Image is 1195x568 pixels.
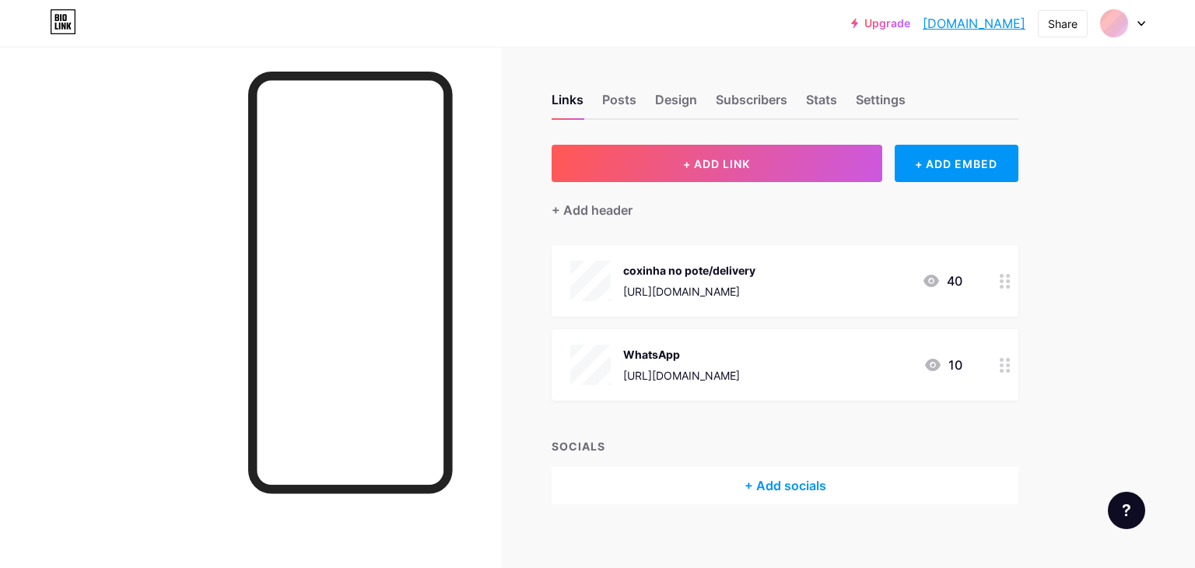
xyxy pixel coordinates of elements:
div: SOCIALS [552,438,1018,454]
button: + ADD LINK [552,145,882,182]
div: + Add header [552,201,633,219]
div: coxinha no pote/delivery [623,262,755,279]
div: Stats [806,90,837,118]
div: 40 [922,272,962,290]
div: WhatsApp [623,346,740,363]
div: Design [655,90,697,118]
div: Settings [856,90,906,118]
div: Share [1048,16,1078,32]
div: [URL][DOMAIN_NAME] [623,283,755,300]
div: Links [552,90,583,118]
div: + Add socials [552,467,1018,504]
div: 10 [923,356,962,374]
div: Posts [602,90,636,118]
div: + ADD EMBED [895,145,1018,182]
span: + ADD LINK [683,157,750,170]
a: Upgrade [851,17,910,30]
a: [DOMAIN_NAME] [923,14,1025,33]
div: [URL][DOMAIN_NAME] [623,367,740,384]
div: Subscribers [716,90,787,118]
